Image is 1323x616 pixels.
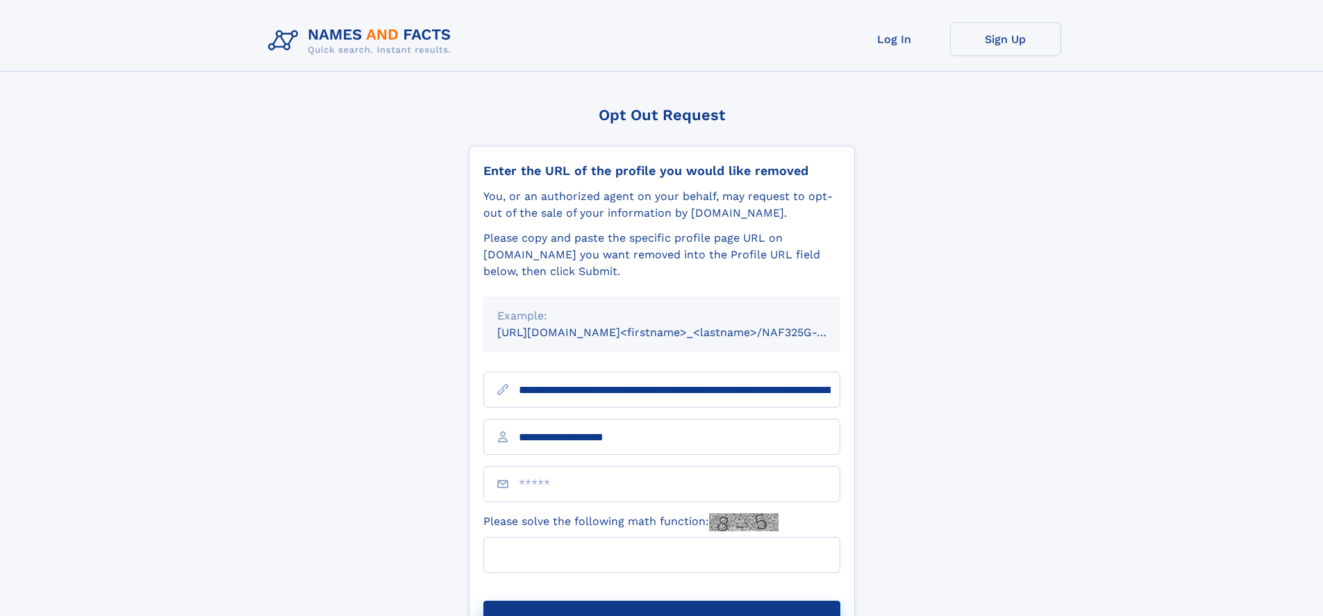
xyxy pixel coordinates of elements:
[483,230,840,280] div: Please copy and paste the specific profile page URL on [DOMAIN_NAME] you want removed into the Pr...
[950,22,1061,56] a: Sign Up
[483,163,840,178] div: Enter the URL of the profile you would like removed
[263,22,463,60] img: Logo Names and Facts
[839,22,950,56] a: Log In
[483,513,779,531] label: Please solve the following math function:
[469,106,855,124] div: Opt Out Request
[497,308,826,324] div: Example:
[483,188,840,222] div: You, or an authorized agent on your behalf, may request to opt-out of the sale of your informatio...
[497,326,867,339] small: [URL][DOMAIN_NAME]<firstname>_<lastname>/NAF325G-xxxxxxxx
